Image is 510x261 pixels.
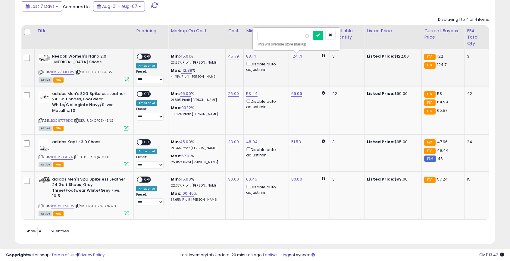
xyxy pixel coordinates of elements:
b: Min: [171,176,180,182]
small: FBM [424,156,436,162]
div: $99.00 [367,177,417,182]
a: 60.45 [246,176,257,182]
div: % [171,153,221,165]
a: 23.00 [228,139,239,145]
img: 31tCXEe0X3L._SL40_.jpg [39,54,51,63]
div: ASIN: [39,54,129,82]
small: FBA [424,62,435,69]
a: 112.88 [181,68,192,74]
a: 124.71 [291,53,302,59]
div: Preset: [136,155,164,169]
span: All listings currently available for purchase on Amazon [39,211,52,216]
div: Amazon AI [136,186,157,191]
div: Disable auto adjust min [246,61,284,72]
div: % [171,177,221,188]
b: adidas Men's S2G Spikeless Leather 24 Golf Shoes, Grey Three/Footwear White/Grey Five, 10.5 [52,177,125,200]
span: 65.57 [437,108,448,113]
div: 3 [332,177,360,182]
span: OFF [142,91,152,96]
a: 45.01 [180,53,190,59]
div: Preset: [136,193,164,206]
div: % [171,105,221,116]
span: Last 7 Days [31,3,55,9]
span: 2025-08-15 13:42 GMT [479,252,504,258]
b: Reebok Women's Nano 2.0 [MEDICAL_DATA] Shoes [52,54,125,66]
a: 45.00 [180,91,191,97]
p: 36.82% Profit [PERSON_NAME] [171,112,221,116]
span: OFF [142,140,152,145]
a: 51.53 [291,139,301,145]
img: 311aUCrPJcL._SL40_.jpg [39,139,51,151]
span: FBA [53,126,64,131]
a: B09Z7336GW [51,70,74,75]
div: 22 [332,91,360,96]
div: 42 [467,91,484,96]
div: % [171,91,221,102]
span: OFF [142,54,152,59]
div: Disable auto adjust min [246,98,284,110]
b: Listed Price: [367,176,394,182]
span: 57.24 [437,176,448,182]
span: | SKU: IL-9ZQA-87KJ [74,155,110,159]
div: Title [37,28,131,34]
div: Cost [228,28,241,34]
div: Min Price [246,28,286,34]
div: Amazon AI [136,149,157,154]
p: 37.65% Profit [PERSON_NAME] [171,198,221,202]
div: Amazon AI [136,100,157,106]
div: seller snap | | [6,252,105,258]
button: Last 7 Days [22,1,62,11]
small: FBA [424,91,435,98]
span: 47.96 [437,139,448,145]
a: 99.12 [181,105,191,111]
span: OFF [142,177,152,182]
div: 3 [332,139,360,145]
strong: Copyright [6,252,28,258]
a: 100.40 [181,190,194,197]
div: $65.00 [367,139,417,145]
div: ASIN: [39,139,129,167]
div: Amazon AI [136,63,157,68]
p: 41.45% Profit [PERSON_NAME] [171,75,221,79]
div: 24 [467,139,484,145]
span: Aug-01 - Aug-07 [102,3,137,9]
span: | SKU: HB-7LHU-4I65 [75,70,112,74]
div: Listed Price [367,28,419,34]
span: | SKU: UD-QPCZ-KSNS [74,118,113,123]
span: Show: entries [26,228,69,234]
div: FBA Total Qty [467,28,486,47]
div: % [171,68,221,79]
span: 124.71 [437,62,448,68]
span: 46 [438,156,443,162]
div: 15 [467,177,484,182]
div: Repricing [136,28,166,34]
div: $99.00 [367,91,417,96]
a: B0CPSB6824 [51,155,73,160]
div: Preset: [136,107,164,121]
small: FBA [424,177,435,183]
div: Disable auto adjust min [246,146,284,158]
a: 45.00 [180,176,191,182]
small: FBA [424,139,435,146]
small: FBA [424,54,435,60]
button: Aug-01 - Aug-07 [93,1,145,11]
b: Listed Price: [367,139,394,145]
span: 64.99 [437,99,448,105]
img: 31SoO1AenkL._SL40_.jpg [39,91,51,103]
a: 45.00 [180,139,191,145]
span: FBA [53,77,64,83]
span: All listings currently available for purchase on Amazon [39,77,52,83]
div: % [171,191,221,202]
a: Privacy Policy [78,252,105,258]
b: Max: [171,105,181,111]
p: 21.89% Profit [PERSON_NAME] [171,98,221,102]
p: 22.33% Profit [PERSON_NAME] [171,184,221,188]
p: 23.38% Profit [PERSON_NAME] [171,61,221,65]
span: All listings currently available for purchase on Amazon [39,162,52,167]
b: Listed Price: [367,53,394,59]
div: Markup on Cost [171,28,223,34]
span: Compared to: [63,4,91,10]
div: ASIN: [39,91,129,130]
small: FBA [424,108,435,115]
div: Displaying 1 to 4 of 4 items [438,17,489,23]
